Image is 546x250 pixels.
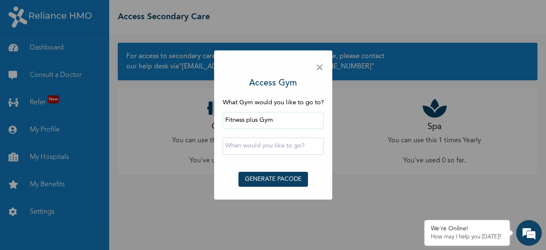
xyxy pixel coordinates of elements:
img: d_794563401_company_1708531726252_794563401 [16,43,35,64]
div: FAQs [84,207,163,233]
span: Conversation [4,222,84,228]
textarea: Type your message and hit 'Enter' [4,177,163,207]
button: GENERATE PACODE [238,172,308,187]
div: Chat with us now [44,48,143,59]
div: Minimize live chat window [140,4,160,25]
span: We're online! [49,79,118,166]
span: × [316,59,324,77]
div: We're Online! [431,225,503,232]
h3: Access Gym [249,77,297,90]
input: When would you like to go? [223,138,324,155]
input: Search by name or address [223,112,324,129]
span: What Gym would you like to go to? [223,100,324,106]
p: How may I help you today? [431,234,503,241]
